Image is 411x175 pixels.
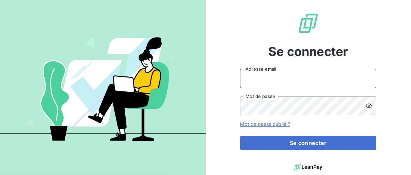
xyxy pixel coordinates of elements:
[297,12,319,34] img: Logo LeanPay
[240,69,376,88] input: placeholder
[268,42,348,61] span: Se connecter
[240,136,376,150] button: Se connecter
[240,121,290,127] a: Mot de passe oublié ?
[294,162,322,172] img: logo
